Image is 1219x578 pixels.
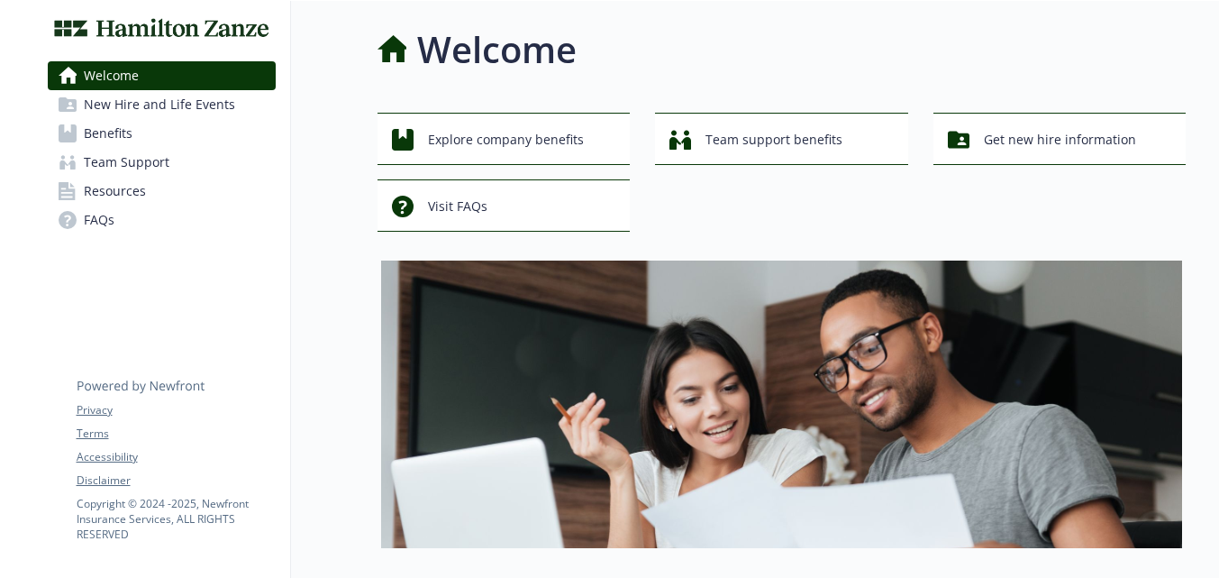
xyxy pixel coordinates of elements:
a: Team Support [48,148,276,177]
span: Resources [84,177,146,206]
a: New Hire and Life Events [48,90,276,119]
a: Privacy [77,402,275,418]
p: Copyright © 2024 - 2025 , Newfront Insurance Services, ALL RIGHTS RESERVED [77,496,275,542]
a: Disclaimer [77,472,275,489]
span: Team support benefits [705,123,842,157]
span: New Hire and Life Events [84,90,235,119]
a: Accessibility [77,449,275,465]
h1: Welcome [417,23,577,77]
span: Benefits [84,119,132,148]
a: Resources [48,177,276,206]
button: Get new hire information [933,113,1187,165]
span: Visit FAQs [428,189,487,224]
button: Team support benefits [655,113,908,165]
span: Get new hire information [984,123,1136,157]
a: Welcome [48,61,276,90]
button: Visit FAQs [378,179,631,232]
span: Team Support [84,148,169,177]
img: overview page banner [381,261,1182,548]
a: FAQs [48,206,276,234]
span: FAQs [84,206,114,234]
a: Benefits [48,119,276,148]
a: Terms [77,426,275,442]
button: Explore company benefits [378,113,631,165]
span: Explore company benefits [428,123,584,157]
span: Welcome [84,61,139,90]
